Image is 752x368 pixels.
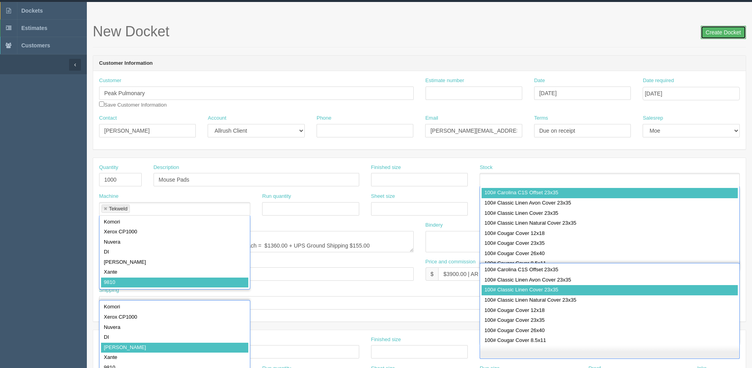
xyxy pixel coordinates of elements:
header: Customer Information [93,56,746,71]
div: 100# Classic Linen Cover 23x35 [482,285,738,295]
div: 100# Cougar Cover 26x40 [482,249,738,259]
label: Finished size [371,336,401,344]
label: Salesrep [643,115,663,122]
div: Komori [101,217,248,227]
label: Price and commission [426,258,476,266]
label: Phone [317,115,332,122]
div: Nuvera [101,237,248,248]
div: 100# Cougar Cover 26x40 [482,326,738,336]
div: DI [101,332,248,343]
input: Create Docket [701,26,746,39]
textarea: PO: Tekweld - 500 - #MP102 Rectangle Classic Mousepad - $1.39 US each = $696.00 + Setup $40.00 + ... [99,231,414,252]
label: Description [154,164,179,171]
div: $ [426,267,439,281]
div: 100# Classic Linen Natural Cover 23x35 [482,295,738,306]
label: Contact [99,115,117,122]
label: Machine [99,193,118,200]
label: Date required [643,77,674,84]
div: 100# Cougar Cover 12x18 [482,306,738,316]
label: Account [208,115,226,122]
div: 100# Cougar Cover 8.5x11 [482,336,738,346]
label: Date [534,77,545,84]
div: Tekweld [109,206,128,211]
label: Estimate number [426,77,464,84]
label: Bindery [426,222,443,229]
input: Enter customer name [99,86,414,100]
div: 100# Classic Linen Avon Cover 23x35 [482,275,738,285]
label: Stock [480,164,493,171]
div: 100# Classic Linen Cover 23x35 [482,208,738,219]
label: Terms [534,115,548,122]
div: DI [101,247,248,257]
div: Nuvera [101,323,248,333]
div: [PERSON_NAME] [101,257,248,268]
div: Save Customer Information [99,77,414,109]
div: 100# Cougar Cover 23x35 [482,315,738,326]
div: 100# Cougar Cover 8.5x11 [482,259,738,269]
label: Email [425,115,438,122]
label: Finished size [371,164,401,171]
div: 100# Carolina C1S Offset 23x35 [482,265,738,275]
div: Xerox CP1000 [101,227,248,237]
label: Shipping [99,287,119,294]
div: Xerox CP1000 [101,312,248,323]
label: Run quantity [262,193,291,200]
div: Xante [101,353,248,363]
div: 100# Classic Linen Avon Cover 23x35 [482,198,738,208]
div: [PERSON_NAME] [101,343,248,353]
span: Dockets [21,8,43,14]
label: Quantity [99,164,118,171]
div: 9810 [101,278,248,288]
div: 100# Cougar Cover 23x35 [482,238,738,249]
div: Komori [101,302,248,312]
div: 100# Carolina C1S Offset 23x35 [482,188,738,198]
span: Customers [21,42,50,49]
span: Estimates [21,25,47,31]
div: Xante [101,267,248,278]
label: Sheet size [371,193,395,200]
div: 100# Cougar Cover 12x18 [482,229,738,239]
label: Customer [99,77,121,84]
h1: New Docket [93,24,746,39]
div: 100# Classic Linen Natural Cover 23x35 [482,218,738,229]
